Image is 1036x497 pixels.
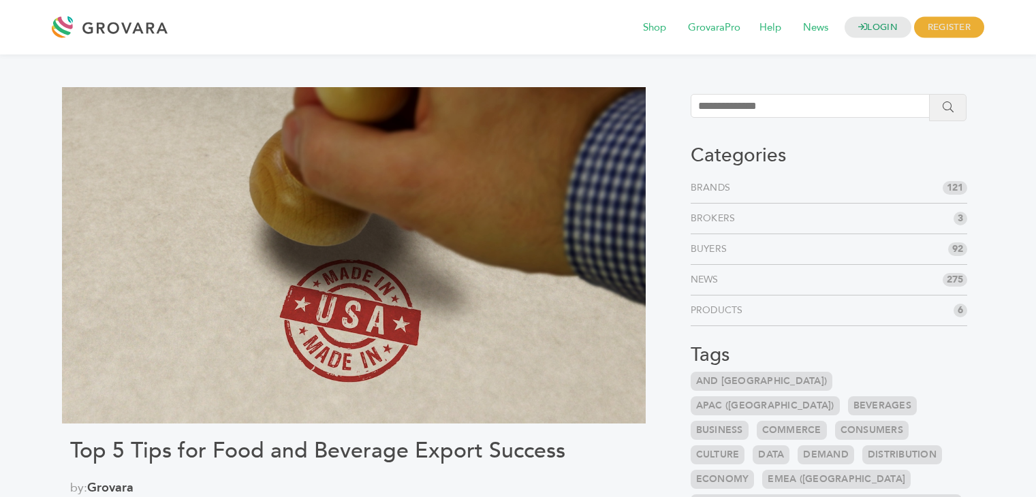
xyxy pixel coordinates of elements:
h3: Tags [691,344,967,367]
a: APAC ([GEOGRAPHIC_DATA]) [691,396,840,415]
a: News [691,273,724,287]
a: Distribution [862,445,942,464]
a: Business [691,421,749,440]
span: 92 [948,242,967,256]
a: GrovaraPro [678,20,750,35]
a: Commerce [757,421,827,440]
span: GrovaraPro [678,15,750,41]
a: Buyers [691,242,733,256]
a: Shop [633,20,676,35]
a: Grovara [87,479,134,496]
a: Help [750,20,791,35]
a: Products [691,304,749,317]
span: Help [750,15,791,41]
a: Brands [691,181,736,195]
a: EMEA ([GEOGRAPHIC_DATA] [762,470,911,489]
span: 3 [954,212,967,225]
h1: Top 5 Tips for Food and Beverage Export Success [70,438,638,464]
a: Economy [691,470,755,489]
span: 275 [943,273,967,287]
span: News [794,15,838,41]
a: Brokers [691,212,741,225]
span: 6 [954,304,967,317]
a: Consumers [835,421,909,440]
span: by: [70,479,638,497]
a: Data [753,445,789,464]
span: REGISTER [914,17,984,38]
span: 121 [943,181,967,195]
a: Culture [691,445,745,464]
h3: Categories [691,144,967,167]
span: Shop [633,15,676,41]
a: Demand [798,445,854,464]
a: News [794,20,838,35]
a: Beverages [848,396,917,415]
a: LOGIN [845,17,911,38]
a: and [GEOGRAPHIC_DATA]) [691,372,833,391]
